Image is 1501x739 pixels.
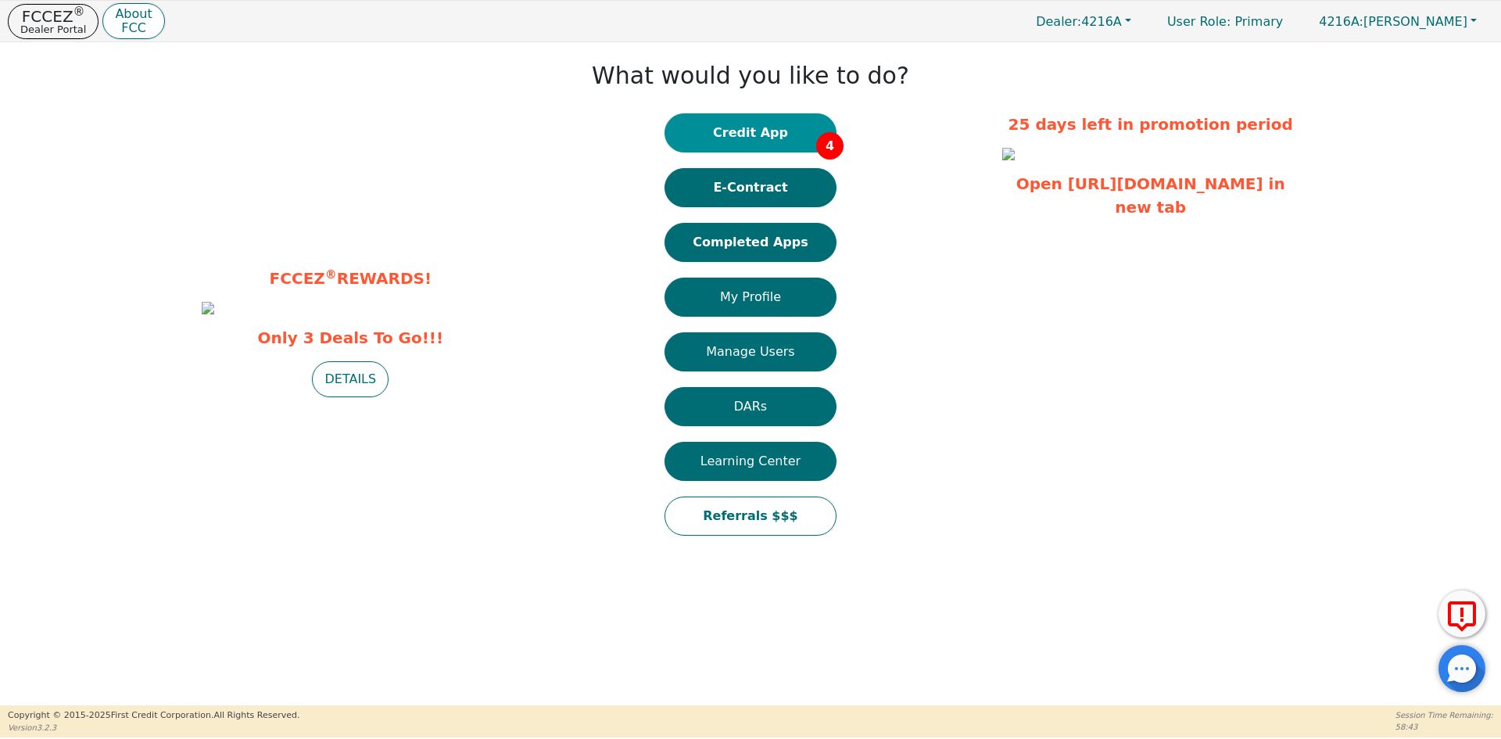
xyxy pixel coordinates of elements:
span: User Role : [1167,14,1231,29]
a: Open [URL][DOMAIN_NAME] in new tab [1016,174,1285,217]
h1: What would you like to do? [592,62,909,90]
p: FCC [115,22,152,34]
p: Session Time Remaining: [1395,709,1493,721]
span: [PERSON_NAME] [1319,14,1467,29]
span: Dealer: [1036,14,1081,29]
p: 58:43 [1395,721,1493,733]
button: DETAILS [312,361,389,397]
button: Credit App4 [665,113,836,152]
span: 4216A: [1319,14,1363,29]
p: 25 days left in promotion period [1002,113,1299,136]
button: 4216A:[PERSON_NAME] [1302,9,1493,34]
p: Copyright © 2015- 2025 First Credit Corporation. [8,709,299,723]
button: Report Error to FCC [1438,590,1485,637]
button: Manage Users [665,332,836,371]
a: User Role: Primary [1152,6,1299,37]
img: e80ddf9a-084b-42d3-a0a0-fe8dfe866a5a [202,302,214,314]
button: Learning Center [665,442,836,481]
sup: ® [73,5,85,19]
button: Referrals $$$ [665,497,836,536]
p: Version 3.2.3 [8,722,299,734]
p: FCCEZ [20,9,86,24]
sup: ® [325,267,337,282]
span: 4216A [1036,14,1122,29]
button: Dealer:4216A [1019,9,1148,34]
p: Dealer Portal [20,24,86,34]
p: FCCEZ REWARDS! [202,267,499,290]
button: Completed Apps [665,223,836,262]
p: About [115,8,152,20]
span: 4 [816,132,844,160]
button: E-Contract [665,168,836,207]
span: Only 3 Deals To Go!!! [202,326,499,350]
button: AboutFCC [102,3,164,40]
button: DARs [665,387,836,426]
p: Primary [1152,6,1299,37]
button: My Profile [665,278,836,317]
button: FCCEZ®Dealer Portal [8,4,99,39]
img: fcedcbb6-4eee-4deb-939b-05acf12f8108 [1002,148,1015,160]
span: All Rights Reserved. [213,710,299,720]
